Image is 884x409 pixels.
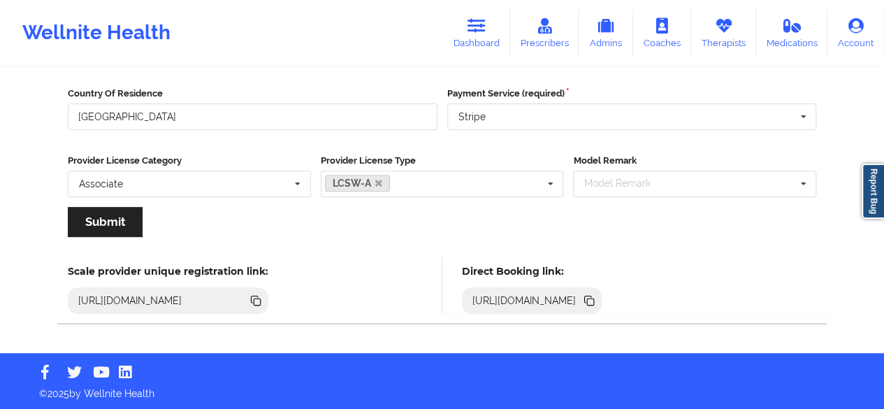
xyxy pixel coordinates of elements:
a: Coaches [633,10,691,56]
a: Account [827,10,884,56]
button: Submit [68,207,143,237]
a: Prescribers [510,10,579,56]
div: Model Remark [580,175,670,192]
a: LCSW-A [325,175,391,192]
label: Provider License Category [68,154,311,168]
div: Associate [79,179,123,189]
a: Dashboard [443,10,510,56]
label: Payment Service (required) [447,87,817,101]
div: [URL][DOMAIN_NAME] [467,294,582,308]
a: Therapists [691,10,756,56]
a: Medications [756,10,828,56]
h5: Scale provider unique registration link: [68,265,268,278]
label: Model Remark [573,154,816,168]
label: Provider License Type [321,154,564,168]
p: © 2025 by Wellnite Health [29,377,855,401]
label: Country Of Residence [68,87,437,101]
div: Stripe [458,112,486,122]
a: Admins [579,10,633,56]
h5: Direct Booking link: [462,265,602,278]
a: Report Bug [862,164,884,219]
div: [URL][DOMAIN_NAME] [73,294,188,308]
